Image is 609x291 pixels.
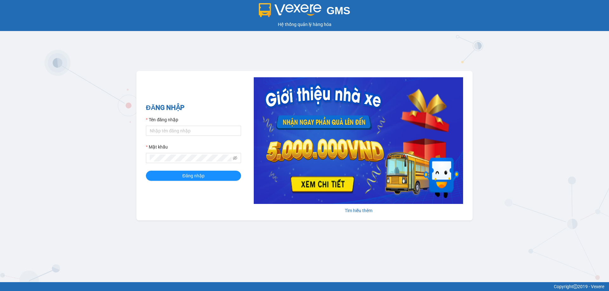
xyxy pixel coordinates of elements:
span: eye-invisible [233,156,237,160]
img: banner-0 [254,77,463,204]
img: logo 2 [259,3,322,17]
span: GMS [326,5,350,16]
span: copyright [573,284,578,289]
input: Tên đăng nhập [146,126,241,136]
h2: ĐĂNG NHẬP [146,103,241,113]
div: Hệ thống quản lý hàng hóa [2,21,607,28]
a: GMS [259,9,350,15]
div: Copyright 2019 - Vexere [5,283,604,290]
div: Tìm hiểu thêm [254,207,463,214]
label: Mật khẩu [146,143,168,150]
label: Tên đăng nhập [146,116,178,123]
button: Đăng nhập [146,171,241,181]
input: Mật khẩu [150,155,232,161]
span: Đăng nhập [182,172,205,179]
